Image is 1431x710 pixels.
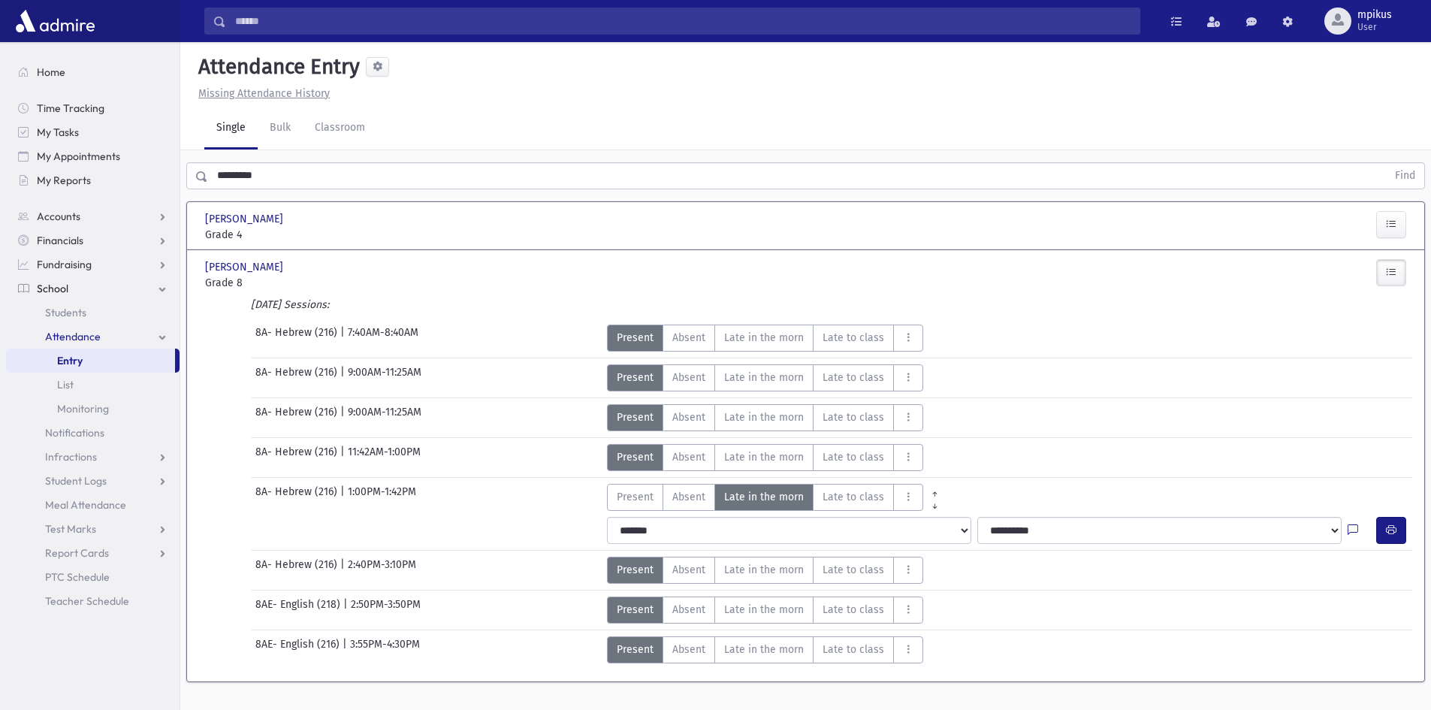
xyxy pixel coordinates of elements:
[617,489,654,505] span: Present
[255,557,340,584] span: 8A- Hebrew (216)
[37,125,79,139] span: My Tasks
[45,450,97,464] span: Infractions
[672,642,705,657] span: Absent
[37,282,68,295] span: School
[37,258,92,271] span: Fundraising
[6,60,180,84] a: Home
[823,370,884,385] span: Late to class
[724,409,804,425] span: Late in the morn
[1386,163,1424,189] button: Find
[617,562,654,578] span: Present
[6,168,180,192] a: My Reports
[348,557,416,584] span: 2:40PM-3:10PM
[617,409,654,425] span: Present
[617,449,654,465] span: Present
[607,404,923,431] div: AttTypes
[45,330,101,343] span: Attendance
[192,54,360,80] h5: Attendance Entry
[340,325,348,352] span: |
[923,496,946,508] a: All Later
[6,325,180,349] a: Attendance
[37,65,65,79] span: Home
[205,259,286,275] span: [PERSON_NAME]
[672,602,705,618] span: Absent
[607,444,923,471] div: AttTypes
[1357,21,1392,33] span: User
[45,474,107,488] span: Student Logs
[258,107,303,150] a: Bulk
[6,120,180,144] a: My Tasks
[340,444,348,471] span: |
[6,252,180,276] a: Fundraising
[340,557,348,584] span: |
[45,570,110,584] span: PTC Schedule
[343,597,351,624] span: |
[672,449,705,465] span: Absent
[672,409,705,425] span: Absent
[348,364,421,391] span: 9:00AM-11:25AM
[724,602,804,618] span: Late in the morn
[6,96,180,120] a: Time Tracking
[607,557,923,584] div: AttTypes
[724,330,804,346] span: Late in the morn
[607,325,923,352] div: AttTypes
[57,354,83,367] span: Entry
[255,636,343,663] span: 8AE- English (216)
[672,370,705,385] span: Absent
[45,498,126,512] span: Meal Attendance
[205,275,393,291] span: Grade 8
[617,330,654,346] span: Present
[348,484,416,511] span: 1:00PM-1:42PM
[255,325,340,352] span: 8A- Hebrew (216)
[6,469,180,493] a: Student Logs
[340,484,348,511] span: |
[823,409,884,425] span: Late to class
[351,597,421,624] span: 2:50PM-3:50PM
[6,373,180,397] a: List
[37,234,83,247] span: Financials
[251,298,329,311] i: [DATE] Sessions:
[823,489,884,505] span: Late to class
[607,597,923,624] div: AttTypes
[6,144,180,168] a: My Appointments
[607,364,923,391] div: AttTypes
[6,349,175,373] a: Entry
[724,562,804,578] span: Late in the morn
[205,211,286,227] span: [PERSON_NAME]
[672,562,705,578] span: Absent
[6,445,180,469] a: Infractions
[343,636,350,663] span: |
[617,642,654,657] span: Present
[823,449,884,465] span: Late to class
[45,426,104,440] span: Notifications
[6,517,180,541] a: Test Marks
[672,489,705,505] span: Absent
[198,87,330,100] u: Missing Attendance History
[37,150,120,163] span: My Appointments
[45,546,109,560] span: Report Cards
[45,306,86,319] span: Students
[724,642,804,657] span: Late in the morn
[303,107,377,150] a: Classroom
[226,8,1140,35] input: Search
[6,204,180,228] a: Accounts
[6,397,180,421] a: Monitoring
[672,330,705,346] span: Absent
[617,602,654,618] span: Present
[255,444,340,471] span: 8A- Hebrew (216)
[205,227,393,243] span: Grade 4
[255,364,340,391] span: 8A- Hebrew (216)
[340,364,348,391] span: |
[192,87,330,100] a: Missing Attendance History
[6,228,180,252] a: Financials
[255,484,340,511] span: 8A- Hebrew (216)
[37,174,91,187] span: My Reports
[37,210,80,223] span: Accounts
[340,404,348,431] span: |
[823,642,884,657] span: Late to class
[6,493,180,517] a: Meal Attendance
[12,6,98,36] img: AdmirePro
[724,370,804,385] span: Late in the morn
[6,421,180,445] a: Notifications
[724,489,804,505] span: Late in the morn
